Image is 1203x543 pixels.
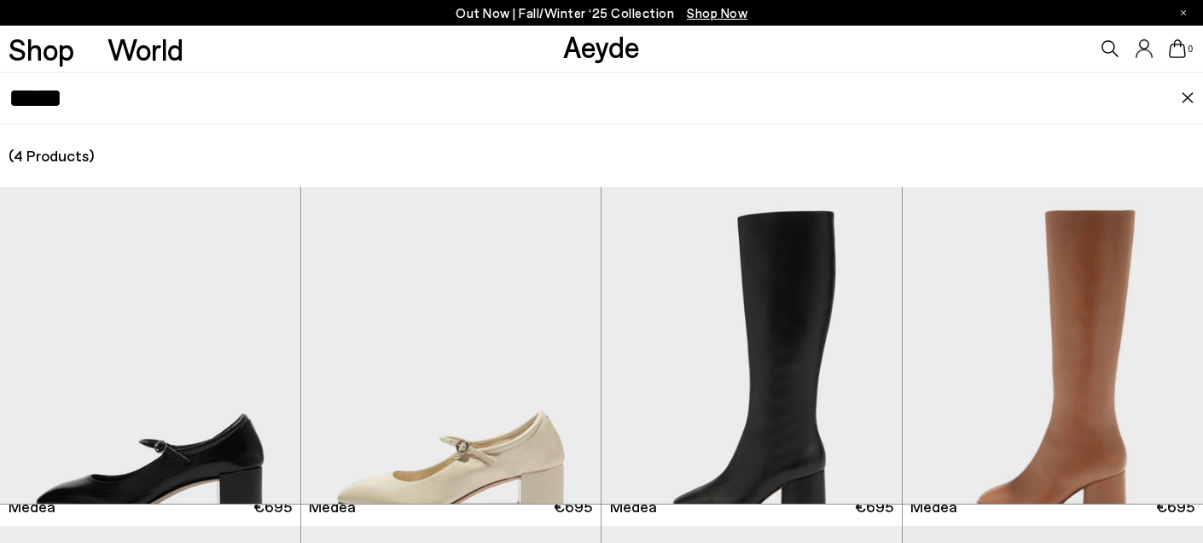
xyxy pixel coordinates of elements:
[456,3,747,24] p: Out Now | Fall/Winter ‘25 Collection
[9,34,74,64] a: Shop
[554,496,592,517] span: €695
[1169,39,1186,58] a: 0
[855,496,893,517] span: €695
[309,496,356,517] span: Medea
[1181,92,1194,104] img: close.svg
[1156,496,1194,517] span: €695
[108,34,183,64] a: World
[253,496,292,517] span: €695
[910,496,957,517] span: Medea
[601,488,902,526] a: Medea €695
[610,496,657,517] span: Medea
[301,488,601,526] a: Medea €695
[563,28,640,64] a: Aeyde
[1186,44,1194,54] span: 0
[687,5,747,20] span: Navigate to /collections/new-in
[9,496,55,517] span: Medea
